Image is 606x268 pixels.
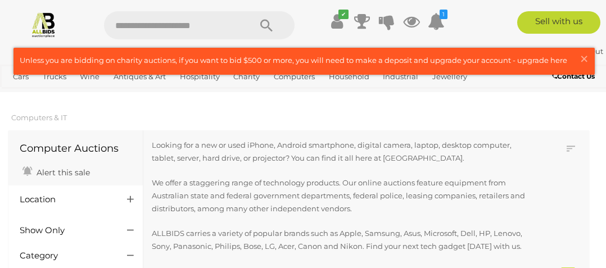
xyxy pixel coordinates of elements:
a: Office [8,86,39,105]
h4: Show Only [20,226,110,235]
a: 1 [428,11,445,31]
h1: Computer Auctions [20,143,132,155]
a: ✔ [329,11,346,31]
p: We offer a staggering range of technology products. Our online auctions feature equipment from Au... [152,176,536,216]
p: ALLBIDS carries a variety of popular brands such as Apple, Samsung, Asus, Microsoft, Dell, HP, Le... [152,227,536,253]
b: Contact Us [552,72,595,80]
a: Household [324,67,374,86]
a: Antiques & Art [109,67,170,86]
a: Wine [75,67,104,86]
span: | [567,47,569,56]
a: Sign Out [571,47,603,56]
h4: Category [20,251,110,261]
a: [GEOGRAPHIC_DATA] [80,86,169,105]
a: Sports [44,86,76,105]
a: Contact Us [552,70,598,83]
i: ✔ [338,10,349,19]
a: AnthonyR [519,47,567,56]
p: Looking for a new or used iPhone, Android smartphone, digital camera, laptop, desktop computer, t... [152,139,536,165]
strong: AnthonyR [519,47,565,56]
a: Jewellery [428,67,472,86]
a: Trucks [38,67,71,86]
a: Alert this sale [20,163,93,180]
a: Charity [229,67,264,86]
a: Computers [269,67,319,86]
a: Industrial [378,67,423,86]
a: Cars [8,67,33,86]
h4: Location [20,195,110,205]
span: × [579,48,589,70]
i: 1 [440,10,447,19]
button: Search [238,11,295,39]
span: Alert this sale [34,167,90,178]
img: Allbids.com.au [30,11,57,38]
a: Sell with us [517,11,600,34]
a: Computers & IT [11,113,67,122]
a: Hospitality [175,67,224,86]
